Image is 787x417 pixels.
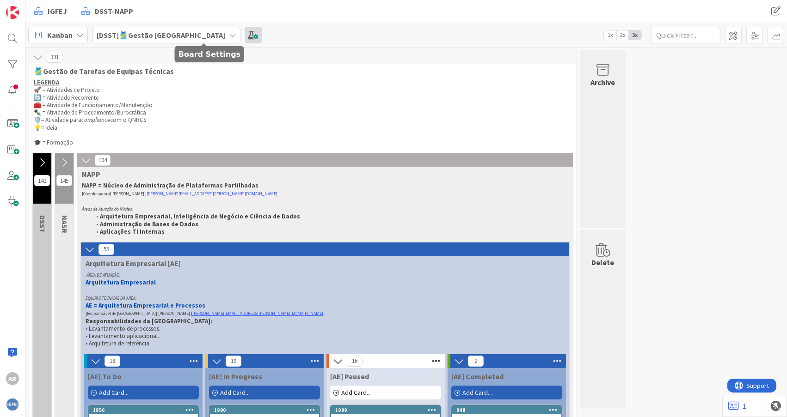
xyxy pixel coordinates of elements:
span: [AE] In Progress [209,372,262,381]
span: DSST-NAPP [95,6,133,17]
span: 1x [604,30,616,40]
span: [AE] Paused [330,372,369,381]
span: DSST [38,215,47,233]
p: 🛡️= Atividade para com o QNRCS [34,116,572,124]
div: 1856 [93,407,198,413]
input: Quick Filter... [651,27,720,43]
strong: Arquitetura Empresarial, Inteligência de Negócio e Ciência de Dados [100,212,300,220]
span: [AE] Completed [451,372,504,381]
div: Delete [592,257,615,268]
span: [Responsável de [GEOGRAPHIC_DATA]] [PERSON_NAME] | [86,310,192,316]
span: Arquitetura Empresarial [AE] [86,259,558,268]
span: • Levantamento de processos. [86,325,160,332]
p: 🧰 = Atividade de Funcionamento/Manutenção [34,102,572,109]
div: 1856 [89,406,198,414]
a: [PERSON_NAME][EMAIL_ADDRESS][PERSON_NAME][DOMAIN_NAME] [147,191,277,197]
strong: Administração de Bases de Dados [100,220,198,228]
span: Add Card... [462,388,492,397]
span: 391 [47,52,62,63]
a: IGFEJ [28,3,73,19]
em: compliance [81,116,110,124]
span: 🎽Gestão de Tarefas de Equipas Técnicas [34,66,565,76]
a: [PERSON_NAME][EMAIL_ADDRESS][PERSON_NAME][DOMAIN_NAME] [192,310,323,316]
span: IGFEJ [48,6,67,17]
span: [Coordenadora] [PERSON_NAME] | [82,191,147,197]
span: Add Card... [99,388,129,397]
span: • Arquitetura de referência. [86,339,151,347]
b: [DSST]🎽Gestão [GEOGRAPHIC_DATA] [97,30,225,40]
span: 16 [347,356,363,367]
span: 2 [468,356,484,367]
div: 1909 [331,406,440,414]
span: 145 [56,175,72,186]
span: • Levantamento aplicacional. [86,332,159,340]
a: 1 [728,400,746,411]
span: 18 [105,356,120,367]
em: Áreas de Atuação do Núcleo: [82,206,133,212]
span: Support [19,1,42,12]
em: ÁREA DE ATUAÇÃO: [86,272,120,278]
span: 3x [629,30,641,40]
div: AR [6,372,19,385]
span: 55 [98,244,114,255]
em: EQUIPAS TÉCNICAS DA ÁREA: [86,295,136,301]
p: 💡= Ideia [34,124,572,132]
span: Add Card... [220,388,250,397]
div: Archive [591,77,615,88]
span: 19 [226,356,241,367]
span: 2x [616,30,629,40]
p: 🎓 = Formação [34,139,572,146]
span: 142 [34,175,50,186]
strong: NAPP = Núcleo de Administração de Plataformas Partilhadas [82,181,258,189]
span: NASR [60,215,69,233]
p: 🔄 = Atividade Recorrente [34,94,572,102]
strong: Arquitetura Empresarial [86,278,156,286]
div: 948 [456,407,561,413]
span: NAPP [82,169,561,179]
div: 1990 [210,406,319,414]
strong: AE = Arquitetura Empresarial e Processos [86,302,205,309]
img: avatar [6,398,19,411]
div: 1990 [214,407,319,413]
span: [AE] To Do [88,372,122,381]
h5: Board Settings [178,50,240,59]
a: DSST-NAPP [75,3,139,19]
span: Add Card... [341,388,371,397]
u: LEGENDA [34,79,59,86]
span: 104 [95,155,111,166]
div: 948 [452,406,561,414]
strong: Responsabilidades da [GEOGRAPHIC_DATA]: [86,317,212,325]
p: ✒️ = Atividade de Procedimento/Burocrática [34,109,572,116]
strong: Aplicações TI Internas [100,228,165,236]
div: 1909 [335,407,440,413]
span: Kanban [47,30,73,41]
p: 🚀 = Atividades de Projeto [34,86,572,94]
img: Visit kanbanzone.com [6,6,19,19]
